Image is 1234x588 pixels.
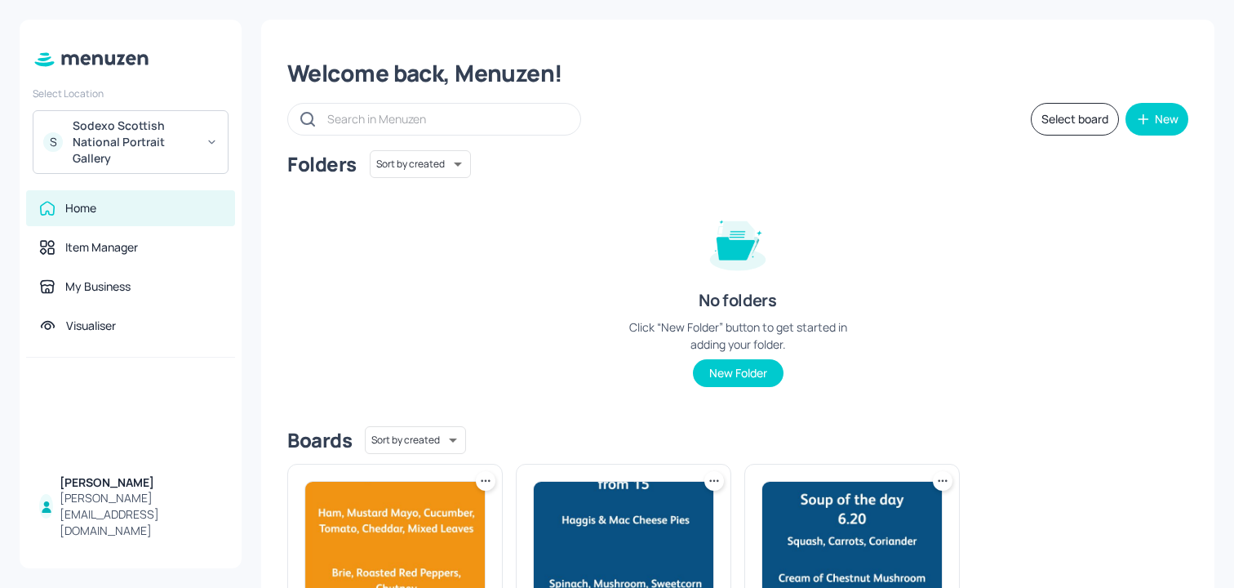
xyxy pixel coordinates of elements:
[60,490,222,539] div: [PERSON_NAME][EMAIL_ADDRESS][DOMAIN_NAME]
[1031,103,1119,136] button: Select board
[693,359,783,387] button: New Folder
[287,151,357,177] div: Folders
[287,59,1188,88] div: Welcome back, Menuzen!
[66,318,116,334] div: Visualiser
[287,427,352,453] div: Boards
[60,474,222,491] div: [PERSON_NAME]
[699,289,776,312] div: No folders
[43,132,63,152] div: S
[1125,103,1188,136] button: New
[365,424,466,457] div: Sort by created
[65,200,96,216] div: Home
[1155,114,1179,125] div: New
[65,239,138,256] div: Item Manager
[327,107,564,131] input: Search in Menuzen
[697,201,779,283] img: folder-empty
[33,87,229,100] div: Select Location
[370,148,471,180] div: Sort by created
[65,278,131,295] div: My Business
[615,318,860,353] div: Click “New Folder” button to get started in adding your folder.
[73,118,196,167] div: Sodexo Scottish National Portrait Gallery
